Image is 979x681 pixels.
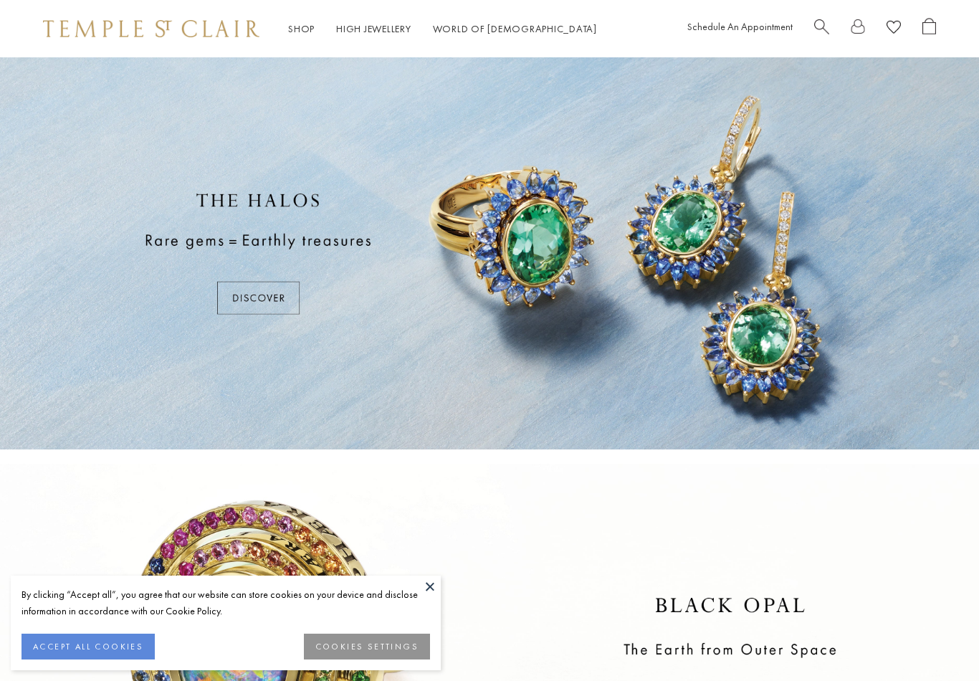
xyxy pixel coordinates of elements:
a: View Wishlist [887,18,901,40]
a: Open Shopping Bag [922,18,936,40]
button: COOKIES SETTINGS [304,634,430,659]
nav: Main navigation [288,20,597,38]
iframe: Gorgias live chat messenger [907,614,965,667]
a: Search [814,18,829,40]
div: By clicking “Accept all”, you agree that our website can store cookies on your device and disclos... [22,586,430,619]
a: High JewelleryHigh Jewellery [336,22,411,35]
a: Schedule An Appointment [687,20,793,33]
button: ACCEPT ALL COOKIES [22,634,155,659]
a: World of [DEMOGRAPHIC_DATA]World of [DEMOGRAPHIC_DATA] [433,22,597,35]
img: Temple St. Clair [43,20,259,37]
a: ShopShop [288,22,315,35]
